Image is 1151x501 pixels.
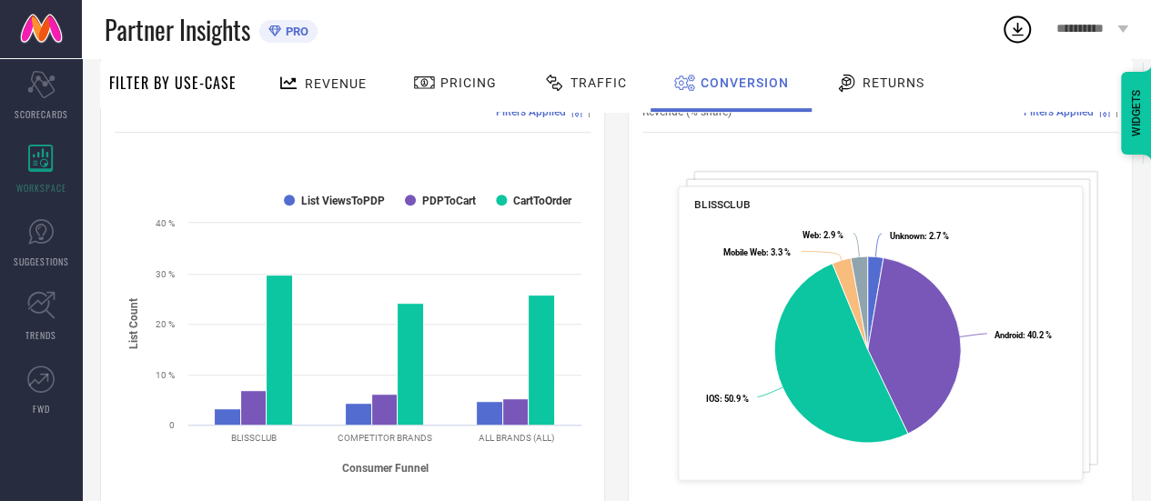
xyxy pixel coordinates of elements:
span: Revenue [305,76,367,91]
text: BLISSCLUB [231,433,277,443]
text: : 2.7 % [889,230,948,240]
div: Open download list [1001,13,1034,45]
text: CartToOrder [513,195,572,207]
span: Conversion [701,75,789,90]
span: TRENDS [25,328,56,342]
span: WORKSPACE [16,181,66,195]
text: : 2.9 % [803,230,843,240]
tspan: List Count [127,298,140,349]
text: 10 % [156,370,175,380]
text: : 40.2 % [995,330,1052,340]
tspan: Mobile Web [723,247,766,257]
text: COMPETITOR BRANDS [338,433,432,443]
span: BLISSCLUB [694,198,750,211]
text: 20 % [156,319,175,329]
text: : 50.9 % [706,394,749,404]
tspan: Android [995,330,1023,340]
span: SUGGESTIONS [14,255,69,268]
span: PRO [281,25,308,38]
text: 0 [169,420,175,430]
tspan: Web [803,230,819,240]
tspan: Unknown [889,230,924,240]
text: : 3.3 % [723,247,791,257]
tspan: Consumer Funnel [342,462,429,475]
span: Pricing [440,75,497,90]
text: PDPToCart [422,195,476,207]
text: 40 % [156,218,175,228]
span: Traffic [570,75,627,90]
text: ALL BRANDS (ALL) [479,433,554,443]
text: List ViewsToPDP [301,195,385,207]
span: Filter By Use-Case [109,72,237,94]
text: 30 % [156,269,175,279]
span: Returns [863,75,924,90]
tspan: IOS [706,394,720,404]
span: Partner Insights [105,11,250,48]
span: FWD [33,402,50,416]
span: SCORECARDS [15,107,68,121]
